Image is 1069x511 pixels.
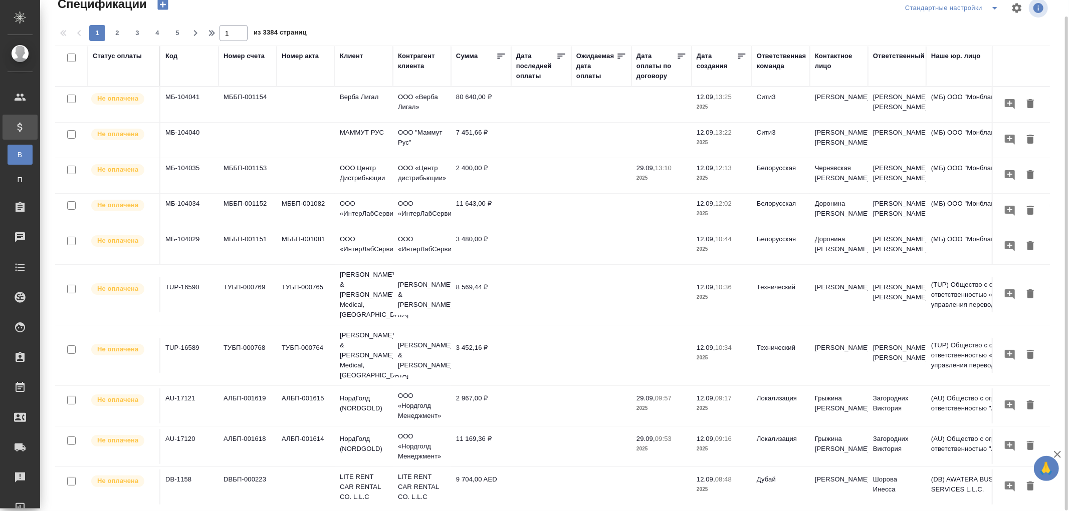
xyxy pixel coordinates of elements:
[277,338,335,373] td: ТУБП-000764
[456,51,478,61] div: Сумма
[149,25,165,41] button: 4
[715,93,732,101] p: 13:25
[715,394,732,402] p: 09:17
[340,199,388,219] p: ООО «ИнтерЛабСервис»
[398,340,446,370] p: [PERSON_NAME] & [PERSON_NAME]
[697,353,747,363] p: 2025
[451,429,511,464] td: 11 169,36 ₽
[219,229,277,264] td: МББП-001151
[398,234,446,254] p: ООО «ИнтерЛабСервис»
[810,123,868,158] td: [PERSON_NAME] [PERSON_NAME]
[697,435,715,442] p: 12.09,
[398,472,446,502] p: LITE RENT CAR RENTAL CO. L.L.C
[810,194,868,229] td: Доронина [PERSON_NAME]
[752,194,810,229] td: Белорусская
[224,51,265,61] div: Номер счета
[926,194,1046,229] td: (МБ) ООО "Монблан"
[219,158,277,193] td: МББП-001153
[715,235,732,243] p: 10:44
[873,51,925,61] div: Ответственный
[752,87,810,122] td: Сити3
[810,469,868,504] td: [PERSON_NAME]
[926,87,1046,122] td: (МБ) ООО "Монблан"
[160,388,219,423] td: AU-17121
[636,444,687,454] p: 2025
[715,475,732,483] p: 08:48
[752,158,810,193] td: Белорусская
[868,469,926,504] td: Шорова Инесса
[97,284,138,294] p: Не оплачена
[868,229,926,264] td: [PERSON_NAME] [PERSON_NAME]
[1022,131,1039,149] button: Удалить
[398,391,446,421] p: ООО «Нордголд Менеджмент»
[451,87,511,122] td: 80 640,00 ₽
[697,138,747,148] p: 2025
[219,87,277,122] td: МББП-001154
[97,395,138,405] p: Не оплачена
[697,209,747,219] p: 2025
[160,469,219,504] td: DB-1158
[926,158,1046,193] td: (МБ) ООО "Монблан"
[757,51,806,71] div: Ответственная команда
[697,129,715,136] p: 12.09,
[340,92,388,102] p: Верба Лигал
[149,28,165,38] span: 4
[926,388,1046,423] td: (AU) Общество с ограниченной ответственностью "АЛС"
[277,229,335,264] td: МББП-001081
[219,429,277,464] td: АЛБП-001618
[160,277,219,312] td: TUP-16590
[160,158,219,193] td: МБ-104035
[868,338,926,373] td: [PERSON_NAME] [PERSON_NAME]
[1034,456,1059,481] button: 🙏
[752,429,810,464] td: Локализация
[815,51,863,71] div: Контактное лицо
[13,150,28,160] span: В
[97,344,138,354] p: Не оплачена
[340,51,363,61] div: Клиент
[169,25,185,41] button: 5
[810,388,868,423] td: Грыжина [PERSON_NAME]
[810,158,868,193] td: Чернявская [PERSON_NAME]
[398,92,446,112] p: ООО «Верба Лигал»
[1022,346,1039,364] button: Удалить
[277,194,335,229] td: МББП-001082
[697,475,715,483] p: 12.09,
[398,431,446,461] p: ООО «Нордголд Менеджмент»
[254,27,307,41] span: из 3384 страниц
[340,234,388,254] p: ООО «ИнтерЛабСервис»
[1022,437,1039,455] button: Удалить
[810,429,868,464] td: Грыжина [PERSON_NAME]
[398,51,446,71] div: Контрагент клиента
[576,51,616,81] div: Ожидаемая дата оплаты
[109,28,125,38] span: 2
[810,277,868,312] td: [PERSON_NAME]
[926,429,1046,464] td: (AU) Общество с ограниченной ответственностью "АЛС"
[129,25,145,41] button: 3
[655,394,672,402] p: 09:57
[636,435,655,442] p: 29.09,
[926,469,1046,504] td: (DB) AWATERA BUSINESSMEN SERVICES L.L.C.
[868,429,926,464] td: Загородних Виктория
[752,388,810,423] td: Локализация
[655,164,672,172] p: 13:10
[931,51,981,61] div: Наше юр. лицо
[398,199,446,219] p: ООО «ИнтерЛабСервис»
[451,194,511,229] td: 11 643,00 ₽
[160,338,219,373] td: TUP-16589
[697,235,715,243] p: 12.09,
[340,472,388,502] p: LITE RENT CAR RENTAL CO. L.L.C
[451,229,511,264] td: 3 480,00 ₽
[868,158,926,193] td: [PERSON_NAME] [PERSON_NAME]
[97,476,138,486] p: Не оплачена
[219,194,277,229] td: МББП-001152
[340,163,388,183] p: ООО Центр Дистрибьюции
[97,129,138,139] p: Не оплачена
[451,338,511,373] td: 3 452,16 ₽
[398,128,446,148] p: ООО "Маммут Рус"
[926,123,1046,158] td: (МБ) ООО "Монблан"
[97,200,138,210] p: Не оплачена
[715,164,732,172] p: 12:13
[752,469,810,504] td: Дубай
[697,394,715,402] p: 12.09,
[93,51,142,61] div: Статус оплаты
